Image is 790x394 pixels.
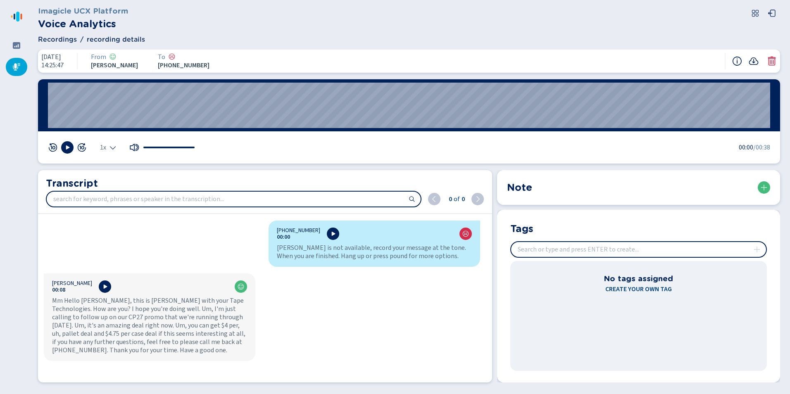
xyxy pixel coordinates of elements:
button: previous (shift + ENTER) [428,193,440,205]
span: of [452,194,460,204]
span: To [158,53,165,61]
button: skip 10 sec fwd [Hotkey: arrow-right] [77,142,87,152]
h2: Note [507,180,532,195]
svg: search [409,196,415,202]
div: Dashboard [6,36,27,55]
div: [PERSON_NAME] is not available, record your message at the tone. When you are finished. Hang up o... [277,244,472,260]
input: search for keyword, phrases or speaker in the transcription... [47,192,421,206]
div: Negative sentiment [169,53,175,61]
svg: play [330,230,336,237]
svg: play [64,144,71,151]
span: [PERSON_NAME] [91,62,138,69]
svg: box-arrow-left [768,9,776,17]
svg: icon-emoji-smile [109,53,116,60]
h2: Voice Analytics [38,17,128,31]
span: Recordings [38,35,77,45]
button: Recording download [749,56,759,66]
span: recording details [87,35,145,45]
button: 00:00 [277,234,290,240]
h3: No tags assigned [604,273,673,284]
svg: plus [754,246,760,253]
svg: jump-back [48,142,58,152]
h3: Imagicle UCX Platform [38,5,128,17]
span: Create your own tag [605,284,672,294]
svg: chevron-left [431,196,438,202]
button: 00:08 [52,287,65,293]
div: Negative sentiment [462,230,469,237]
button: Play [Hotkey: spacebar] [61,141,74,154]
svg: chevron-down [109,144,116,151]
div: Positive sentiment [238,283,244,290]
span: 00:00 [739,142,753,152]
span: 14:25:47 [41,62,64,69]
svg: cloud-arrow-down-fill [749,56,759,66]
span: 0 [460,194,465,204]
span: [DATE] [41,53,64,61]
div: Recordings [6,58,27,76]
h2: Transcript [46,176,484,191]
svg: dashboard-filled [12,41,21,50]
span: [PERSON_NAME] [52,280,92,287]
svg: icon-emoji-smile [238,283,244,290]
svg: jump-forward [77,142,87,152]
button: Mute [129,142,139,152]
span: [PHONE_NUMBER] [277,227,320,234]
svg: trash-fill [767,56,777,66]
svg: chevron-right [474,196,481,202]
span: From [91,53,106,61]
button: next (ENTER) [471,193,484,205]
div: Mm Hello [PERSON_NAME], this is [PERSON_NAME] with your Tape Technologies. How are you? I hope yo... [52,297,247,354]
svg: info-circle [732,56,742,66]
svg: volume-up-fill [129,142,139,152]
span: [PHONE_NUMBER] [158,62,209,69]
button: skip 10 sec rev [Hotkey: arrow-left] [48,142,58,152]
div: Select the playback speed [100,144,116,151]
input: Search or type and press ENTER to create... [511,242,766,257]
h2: Tags [510,221,533,235]
svg: plus [761,184,767,191]
svg: icon-emoji-sad [462,230,469,237]
button: Recording information [732,56,742,66]
span: 0 [447,194,452,204]
svg: play [102,283,108,290]
svg: mic-fill [12,63,21,71]
span: /00:38 [753,142,770,152]
div: Positive sentiment [109,53,116,61]
span: 1x [100,144,106,151]
button: Delete conversation [767,56,777,66]
svg: icon-emoji-sad [169,53,175,60]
